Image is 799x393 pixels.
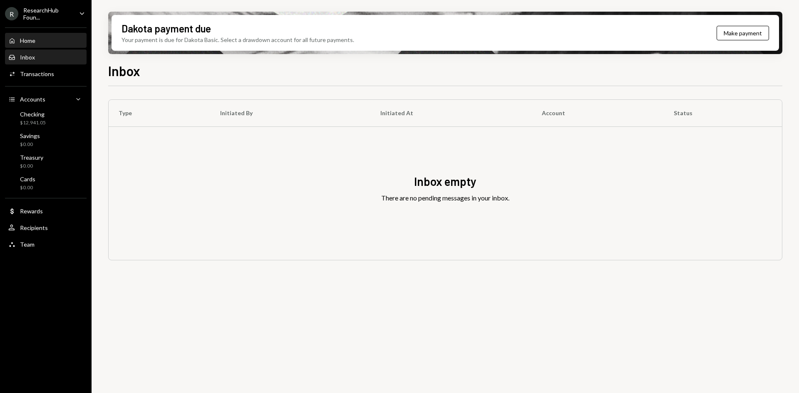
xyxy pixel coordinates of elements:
div: $0.00 [20,163,43,170]
div: There are no pending messages in your inbox. [381,193,509,203]
th: Account [532,100,664,126]
div: Rewards [20,208,43,215]
div: Cards [20,175,35,183]
a: Savings$0.00 [5,130,87,150]
th: Type [109,100,210,126]
div: $12,941.05 [20,119,46,126]
div: $0.00 [20,184,35,191]
div: Transactions [20,70,54,77]
div: Your payment is due for Dakota Basic. Select a drawdown account for all future payments. [122,35,354,44]
a: Home [5,33,87,48]
div: R [5,7,18,20]
div: Home [20,37,35,44]
div: Team [20,241,35,248]
div: Treasury [20,154,43,161]
a: Cards$0.00 [5,173,87,193]
a: Team [5,237,87,252]
div: Inbox [20,54,35,61]
div: Inbox empty [414,173,476,190]
div: Recipients [20,224,48,231]
button: Make payment [717,26,769,40]
div: Savings [20,132,40,139]
a: Accounts [5,91,87,106]
div: $0.00 [20,141,40,148]
div: Dakota payment due [122,22,211,35]
a: Inbox [5,49,87,64]
div: ResearchHub Foun... [23,7,72,21]
th: Initiated At [370,100,532,126]
a: Rewards [5,203,87,218]
a: Transactions [5,66,87,81]
th: Status [664,100,782,126]
a: Recipients [5,220,87,235]
th: Initiated By [210,100,370,126]
a: Checking$12,941.05 [5,108,87,128]
div: Checking [20,111,46,118]
a: Treasury$0.00 [5,151,87,171]
div: Accounts [20,96,45,103]
h1: Inbox [108,62,140,79]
